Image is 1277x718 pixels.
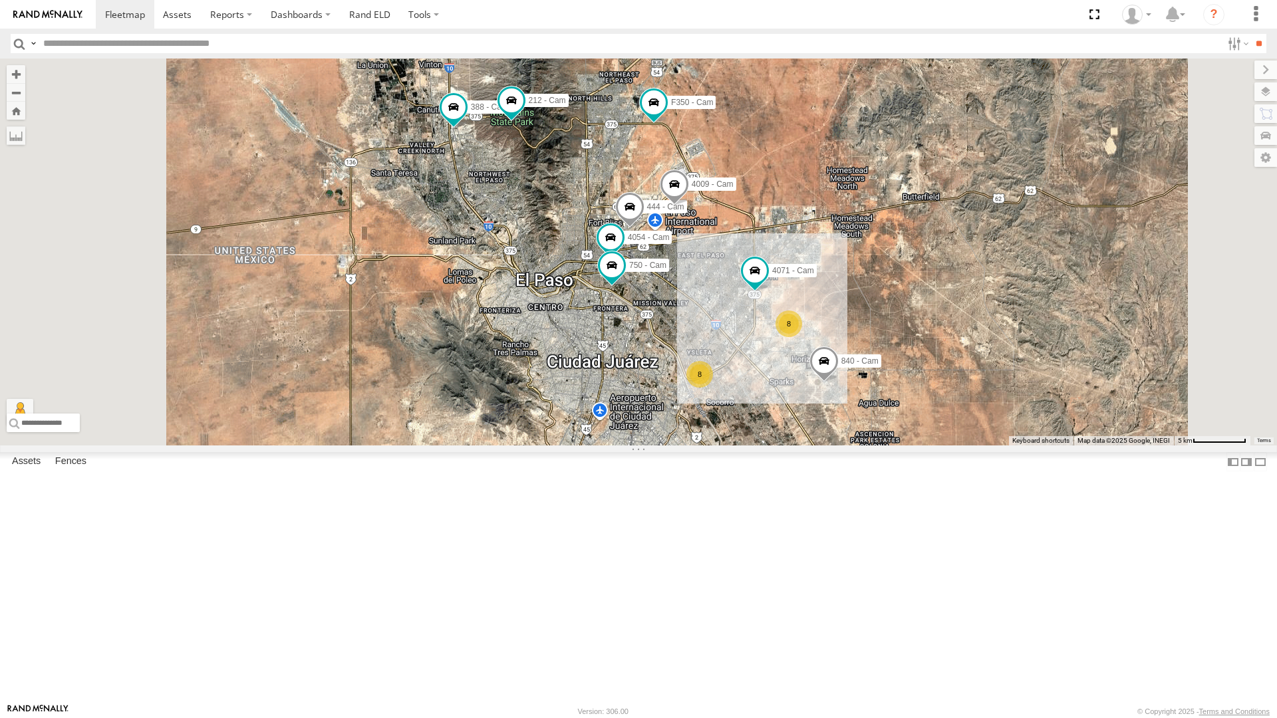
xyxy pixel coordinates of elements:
span: 212 - Cam [529,96,566,105]
a: Terms and Conditions [1199,707,1270,715]
span: 4054 - Cam [628,233,670,242]
span: 750 - Cam [629,261,666,270]
span: Map data ©2025 Google, INEGI [1077,437,1170,444]
label: Assets [5,453,47,471]
label: Search Query [28,34,39,53]
div: 8 [776,310,802,337]
span: 4071 - Cam [772,266,814,275]
span: 840 - Cam [841,356,879,366]
label: Dock Summary Table to the Left [1226,452,1240,471]
div: Version: 306.00 [578,707,629,715]
label: Fences [49,453,93,471]
button: Drag Pegman onto the map to open Street View [7,399,33,425]
a: Visit our Website [7,705,69,718]
label: Map Settings [1254,148,1277,167]
label: Hide Summary Table [1254,452,1267,471]
i: ? [1203,4,1224,25]
span: 388 - Cam [471,102,508,112]
div: 8 [686,361,713,388]
button: Map Scale: 5 km per 77 pixels [1174,436,1250,445]
label: Dock Summary Table to the Right [1240,452,1253,471]
label: Measure [7,126,25,145]
a: Terms [1257,438,1271,443]
button: Keyboard shortcuts [1012,436,1069,445]
img: rand-logo.svg [13,10,82,19]
span: 5 km [1178,437,1193,444]
div: © Copyright 2025 - [1137,707,1270,715]
span: F350 - Cam [671,98,713,107]
div: Armando Sotelo [1117,5,1156,25]
span: 4009 - Cam [692,179,734,189]
label: Search Filter Options [1222,34,1251,53]
span: 444 - Cam [647,202,684,211]
button: Zoom Home [7,102,25,120]
button: Zoom out [7,83,25,102]
button: Zoom in [7,65,25,83]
